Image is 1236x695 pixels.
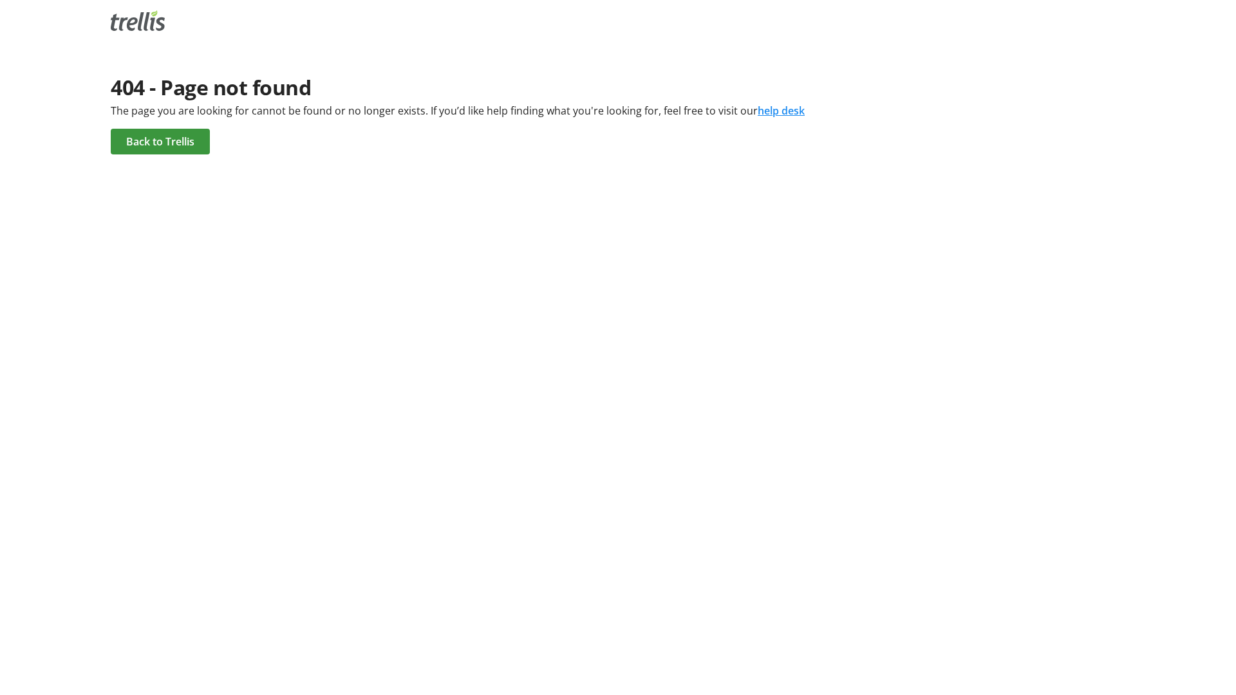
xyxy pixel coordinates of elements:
a: Back to Trellis [111,129,210,154]
span: Back to Trellis [126,134,194,149]
div: The page you are looking for cannot be found or no longer exists. If you’d like help finding what... [111,103,1125,118]
a: help desk [758,104,805,118]
img: Trellis Logo [111,10,165,31]
div: 404 - Page not found [111,72,1125,103]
